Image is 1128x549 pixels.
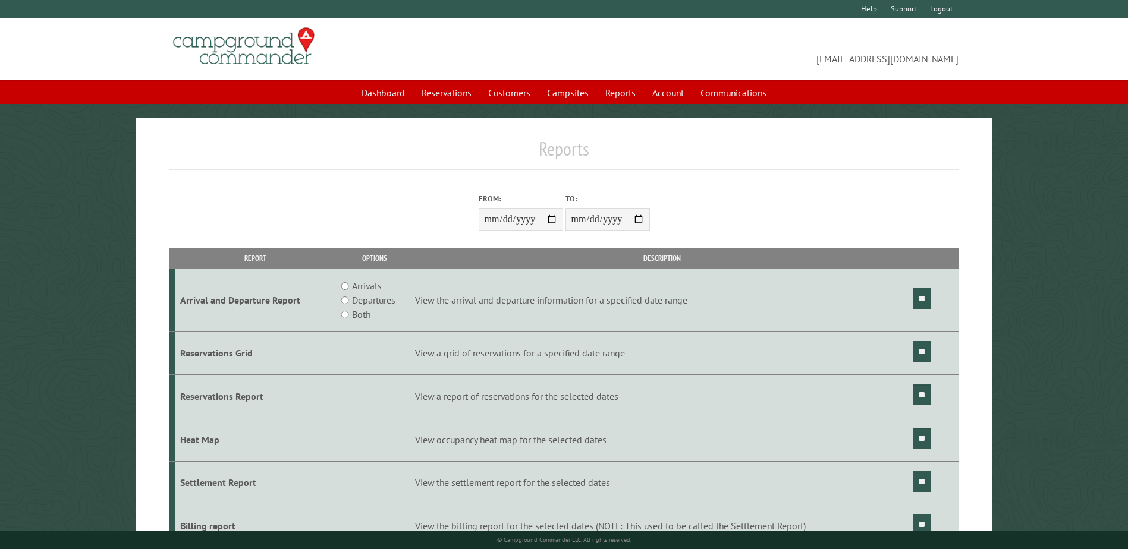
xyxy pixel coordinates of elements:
[413,418,911,461] td: View occupancy heat map for the selected dates
[564,33,959,66] span: [EMAIL_ADDRESS][DOMAIN_NAME]
[413,269,911,332] td: View the arrival and departure information for a specified date range
[413,374,911,418] td: View a report of reservations for the selected dates
[175,269,335,332] td: Arrival and Departure Report
[481,81,538,104] a: Customers
[413,461,911,504] td: View the settlement report for the selected dates
[352,307,370,321] label: Both
[413,332,911,375] td: View a grid of reservations for a specified date range
[479,193,563,204] label: From:
[175,418,335,461] td: Heat Map
[565,193,650,204] label: To:
[598,81,643,104] a: Reports
[414,81,479,104] a: Reservations
[693,81,774,104] a: Communications
[413,504,911,548] td: View the billing report for the selected dates (NOTE: This used to be called the Settlement Report)
[354,81,412,104] a: Dashboard
[169,137,958,170] h1: Reports
[352,293,395,307] label: Departures
[645,81,691,104] a: Account
[169,23,318,70] img: Campground Commander
[175,332,335,375] td: Reservations Grid
[335,248,413,269] th: Options
[497,536,631,544] small: © Campground Commander LLC. All rights reserved.
[352,279,382,293] label: Arrivals
[413,248,911,269] th: Description
[175,374,335,418] td: Reservations Report
[540,81,596,104] a: Campsites
[175,504,335,548] td: Billing report
[175,248,335,269] th: Report
[175,461,335,504] td: Settlement Report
